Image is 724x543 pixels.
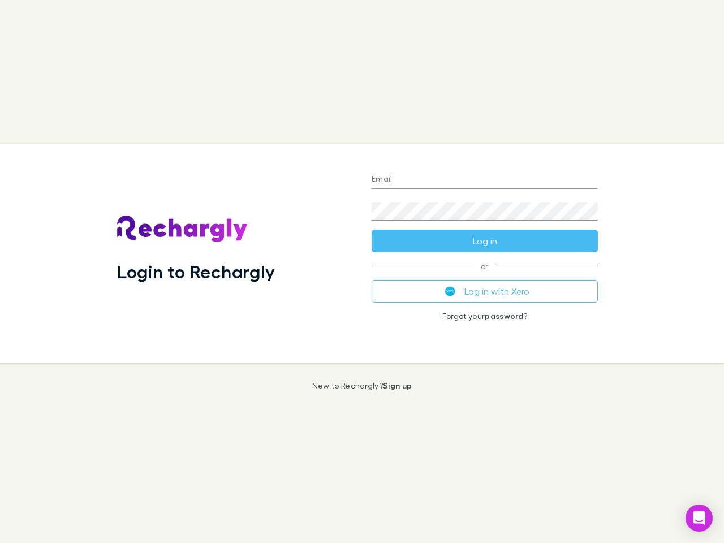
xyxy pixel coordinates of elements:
p: New to Rechargly? [312,381,412,390]
img: Rechargly's Logo [117,216,248,243]
button: Log in [372,230,598,252]
div: Open Intercom Messenger [686,505,713,532]
a: Sign up [383,381,412,390]
button: Log in with Xero [372,280,598,303]
img: Xero's logo [445,286,455,296]
h1: Login to Rechargly [117,261,275,282]
span: or [372,266,598,266]
p: Forgot your ? [372,312,598,321]
a: password [485,311,523,321]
